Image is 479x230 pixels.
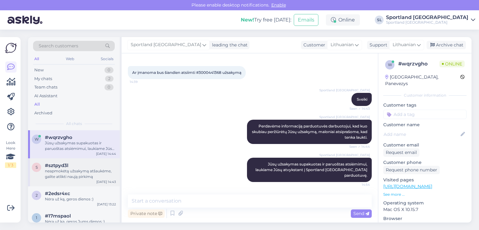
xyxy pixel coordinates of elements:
[357,97,367,102] span: Sveiki
[104,67,114,73] div: 0
[383,102,467,108] p: Customer tags
[383,166,440,174] div: Request phone number
[353,211,369,216] span: Send
[427,41,466,49] div: Archive chat
[383,222,467,228] p: Chrome [TECHNICAL_ID]
[5,162,16,168] div: 1 / 3
[45,168,116,180] div: neapmokėtą užsakymą atšaukėme, galite atlikti naują pirkimą
[34,110,52,116] div: Archived
[383,200,467,206] p: Operating system
[45,140,116,151] div: Jūsų užsakymas supakuotas ir paruoštas atsiėmimui, laukiame Jūsų atvykstant į Sportland [GEOGRAPH...
[346,106,370,111] span: Seen ✓ 14:43
[45,191,70,196] span: #2edsr4xc
[96,151,116,156] div: [DATE] 14:44
[97,202,116,207] div: [DATE] 13:22
[65,55,75,63] div: Web
[346,144,370,149] span: Seen ✓ 14:44
[383,192,467,197] p: See more ...
[132,70,241,75] span: Ar įmanoma bus šiandien atsiimti #3000441368 užsakymą
[96,180,116,184] div: [DATE] 14:43
[346,182,370,187] span: 14:54
[105,76,114,82] div: 2
[5,42,17,54] img: Askly Logo
[319,115,370,119] span: Sportland [GEOGRAPHIC_DATA]
[383,159,467,166] p: Customer phone
[255,162,368,178] span: Jūsų užsakymas supakuotas ir paruoštas atsiėmimui, laukiame Jūsų atvykstant į Sportland [GEOGRAPH...
[45,135,72,140] span: #wqrzvgho
[34,93,57,99] div: AI Assistant
[104,84,114,90] div: 0
[319,88,370,93] span: Sportland [GEOGRAPHIC_DATA]
[326,14,360,26] div: Online
[269,2,288,8] span: Enable
[319,153,370,157] span: Sportland [GEOGRAPHIC_DATA]
[34,76,52,82] div: My chats
[34,67,44,73] div: New
[383,110,467,119] input: Add a tag
[331,41,354,48] span: Lithuanian
[131,41,201,48] span: Sportland [GEOGRAPHIC_DATA]
[210,42,248,48] div: leading the chat
[34,84,57,90] div: Team chats
[128,209,165,218] div: Private note
[439,60,465,67] span: Online
[36,165,38,170] span: s
[99,55,115,63] div: Socials
[386,15,475,25] a: Sportland [GEOGRAPHIC_DATA]Sportland [GEOGRAPHIC_DATA]
[241,17,254,23] b: New!
[294,14,318,26] button: Emails
[388,62,392,67] span: w
[375,16,384,24] div: SL
[383,93,467,98] div: Customer information
[36,193,38,198] span: 2
[383,148,419,157] div: Request email
[45,163,68,168] span: #sztpyd3l
[393,41,416,48] span: Lithuanian
[398,60,439,68] div: # wqrzvgho
[383,177,467,183] p: Visited pages
[35,137,39,141] span: w
[383,142,467,148] p: Customer email
[66,121,82,127] span: All chats
[252,124,368,140] span: Perdavėme informaciją parduotuvės darbuotojui, kad kuo skubiau peržiūrėtų Jūsų užsakymą, maloniai...
[383,122,467,128] p: Customer name
[383,206,467,213] p: Mac OS X 10.15.7
[45,219,116,224] div: Nėra už ką, geros Jums dienos :)
[34,101,40,108] div: All
[33,55,40,63] div: All
[45,213,71,219] span: #17mspaol
[45,196,116,202] div: Nėra už ką, geros dienos :)
[5,140,16,168] div: Look Here
[301,42,325,48] div: Customer
[39,43,78,49] span: Search customers
[36,215,37,220] span: 1
[383,215,467,222] p: Browser
[367,42,387,48] div: Support
[386,20,468,25] div: Sportland [GEOGRAPHIC_DATA]
[383,184,432,189] a: [URL][DOMAIN_NAME]
[386,15,468,20] div: Sportland [GEOGRAPHIC_DATA]
[385,74,460,87] div: [GEOGRAPHIC_DATA], Panevezys
[384,131,459,138] input: Add name
[241,16,291,24] div: Try free [DATE]:
[130,79,153,84] span: 14:39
